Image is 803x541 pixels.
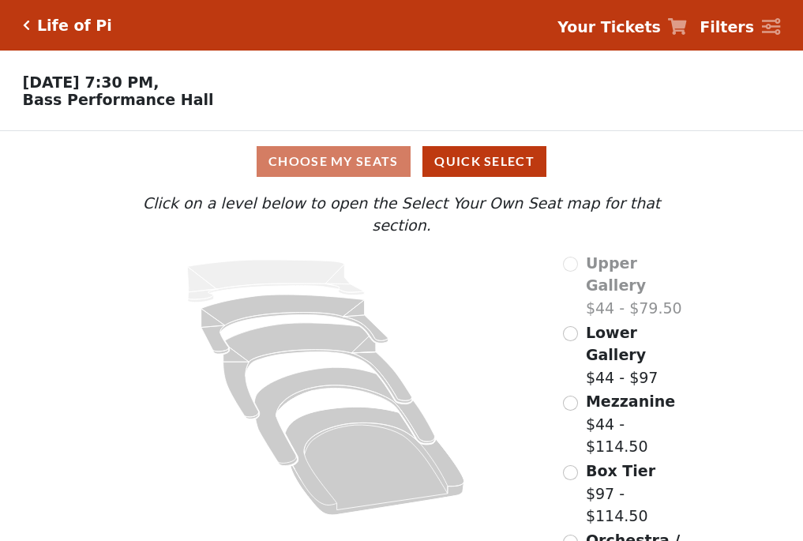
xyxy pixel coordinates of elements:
button: Quick Select [422,146,546,177]
path: Upper Gallery - Seats Available: 0 [188,260,365,302]
p: Click on a level below to open the Select Your Own Seat map for that section. [111,192,691,237]
strong: Your Tickets [557,18,661,36]
label: $44 - $79.50 [586,252,692,320]
span: Box Tier [586,462,655,479]
strong: Filters [700,18,754,36]
label: $97 - $114.50 [586,460,692,528]
a: Filters [700,16,780,39]
a: Click here to go back to filters [23,20,30,31]
path: Lower Gallery - Seats Available: 170 [201,295,388,354]
span: Upper Gallery [586,254,646,295]
h5: Life of Pi [37,17,112,35]
label: $44 - $97 [586,321,692,389]
label: $44 - $114.50 [586,390,692,458]
span: Lower Gallery [586,324,646,364]
span: Mezzanine [586,393,675,410]
a: Your Tickets [557,16,687,39]
path: Orchestra / Parterre Circle - Seats Available: 32 [286,407,465,515]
